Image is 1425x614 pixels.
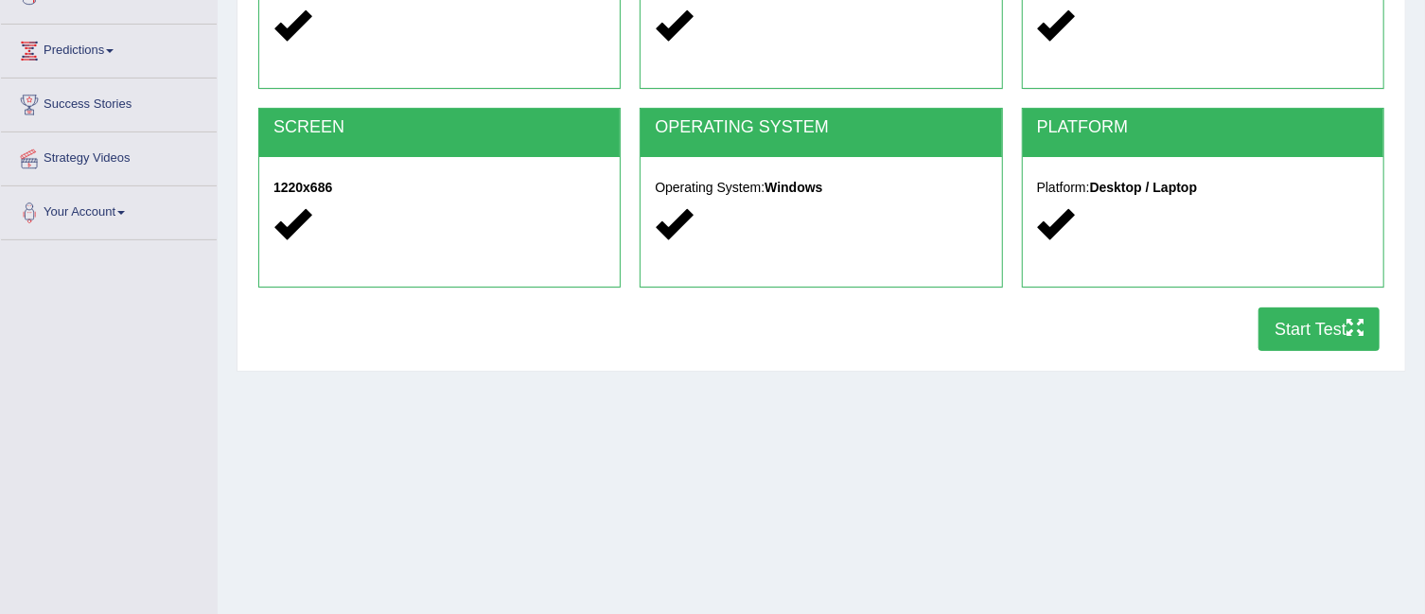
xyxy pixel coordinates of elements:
a: Success Stories [1,79,217,126]
h5: Operating System: [655,181,987,195]
h5: Platform: [1037,181,1369,195]
strong: 1220x686 [273,180,332,195]
h2: OPERATING SYSTEM [655,118,987,137]
strong: Desktop / Laptop [1090,180,1198,195]
a: Predictions [1,25,217,72]
strong: Windows [765,180,822,195]
h2: SCREEN [273,118,606,137]
a: Your Account [1,186,217,234]
h2: PLATFORM [1037,118,1369,137]
a: Strategy Videos [1,132,217,180]
button: Start Test [1258,307,1380,351]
